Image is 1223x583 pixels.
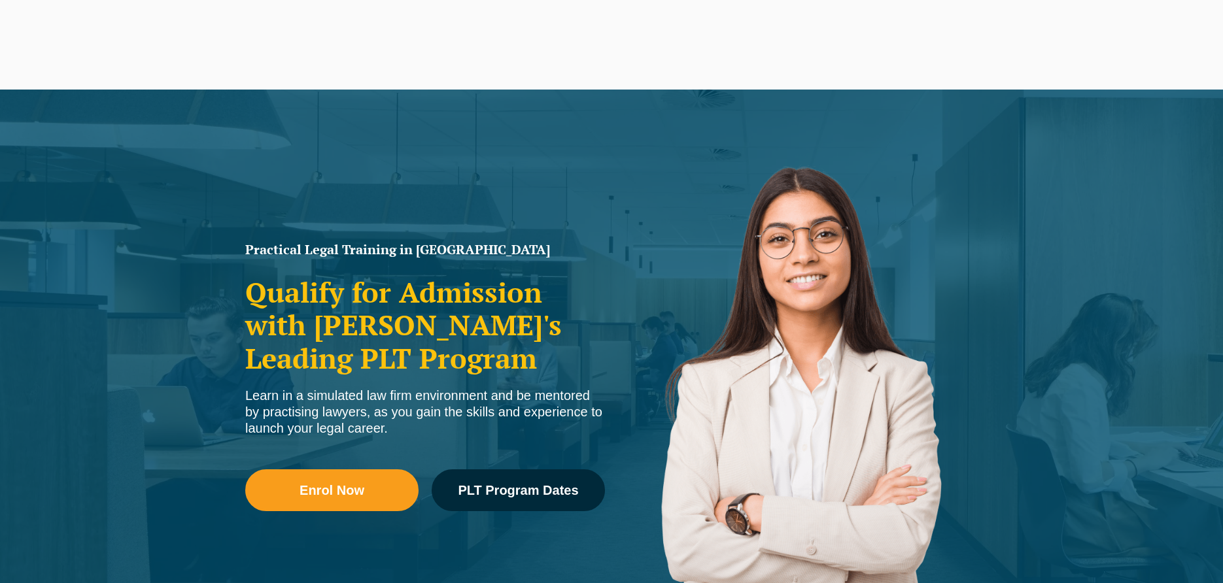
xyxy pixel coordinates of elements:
[245,243,605,256] h1: Practical Legal Training in [GEOGRAPHIC_DATA]
[245,388,605,437] div: Learn in a simulated law firm environment and be mentored by practising lawyers, as you gain the ...
[300,484,364,497] span: Enrol Now
[245,469,419,511] a: Enrol Now
[432,469,605,511] a: PLT Program Dates
[245,276,605,375] h2: Qualify for Admission with [PERSON_NAME]'s Leading PLT Program
[458,484,578,497] span: PLT Program Dates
